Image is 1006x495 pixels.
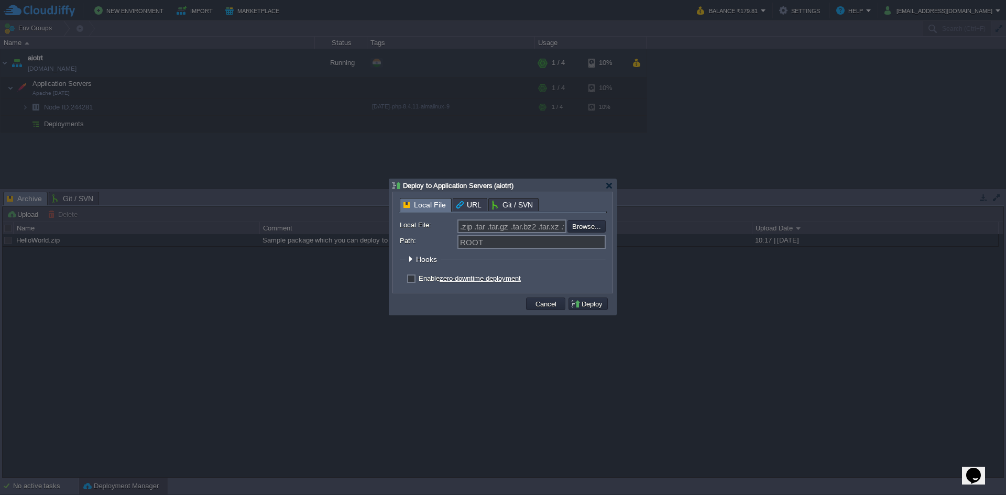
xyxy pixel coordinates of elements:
[962,453,996,485] iframe: chat widget
[419,274,521,282] label: Enable
[492,199,533,211] span: Git / SVN
[440,274,521,282] a: zero-downtime deployment
[456,199,482,211] span: URL
[571,299,606,309] button: Deploy
[403,199,446,212] span: Local File
[400,235,456,246] label: Path:
[416,255,440,263] span: Hooks
[400,219,456,230] label: Local File:
[403,182,513,190] span: Deploy to Application Servers (aiotrt)
[532,299,560,309] button: Cancel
